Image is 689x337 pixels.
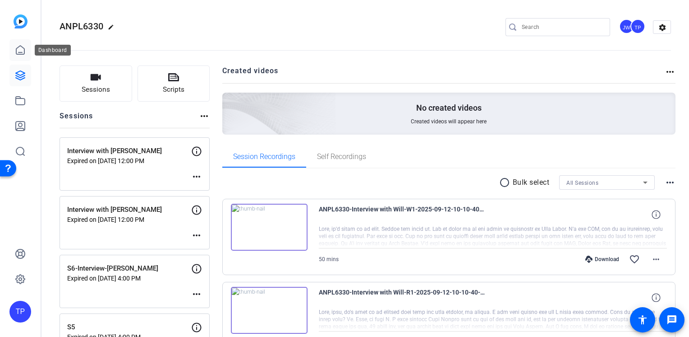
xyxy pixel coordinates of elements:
p: No created videos [416,103,482,113]
img: Creted videos background [121,3,336,199]
img: blue-gradient.svg [14,14,28,28]
h2: Sessions [60,111,93,128]
ngx-avatar: Justin Wilbur [619,19,635,35]
span: ANPL6330 [60,21,103,32]
p: Interview with [PERSON_NAME] [67,146,191,156]
mat-icon: message [666,314,677,325]
mat-icon: more_horiz [199,111,210,122]
mat-icon: edit [108,24,119,35]
p: Interview with [PERSON_NAME] [67,205,191,215]
span: 50 mins [319,256,339,262]
mat-icon: radio_button_unchecked [499,177,513,188]
p: S6-Interview-[PERSON_NAME] [67,263,191,274]
mat-icon: accessibility [637,314,648,325]
p: Expired on [DATE] 12:00 PM [67,216,191,223]
p: Expired on [DATE] 4:00 PM [67,275,191,282]
mat-icon: settings [653,21,671,34]
mat-icon: more_horiz [191,230,202,241]
div: TP [630,19,645,34]
span: Scripts [163,84,184,95]
div: JW [619,19,634,34]
mat-icon: more_horiz [665,66,675,77]
h2: Created videos [222,66,665,83]
button: Scripts [138,66,210,102]
span: Sessions [82,84,110,95]
mat-icon: more_horiz [191,289,202,300]
img: thumb-nail [231,204,308,251]
span: ANPL6330-Interview with Will-R1-2025-09-12-10-10-40-020-0 [319,287,486,309]
span: All Sessions [566,180,598,186]
p: Expired on [DATE] 12:00 PM [67,157,191,164]
span: ANPL6330-Interview with Will-W1-2025-09-12-10-10-40-020-1 [319,204,486,225]
ngx-avatar: Tommy Perez [630,19,646,35]
button: Sessions [60,66,132,102]
div: Dashboard [35,45,71,56]
input: Search [522,22,603,33]
mat-icon: more_horiz [191,171,202,182]
mat-icon: more_horiz [651,254,661,265]
p: S5 [67,322,191,332]
span: Created videos will appear here [411,118,487,125]
mat-icon: more_horiz [665,177,675,188]
p: Bulk select [513,177,550,188]
div: Download [581,256,624,263]
mat-icon: favorite_border [629,254,640,265]
span: Session Recordings [233,153,295,160]
div: TP [9,301,31,323]
img: thumb-nail [231,287,308,334]
span: Self Recordings [317,153,366,160]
